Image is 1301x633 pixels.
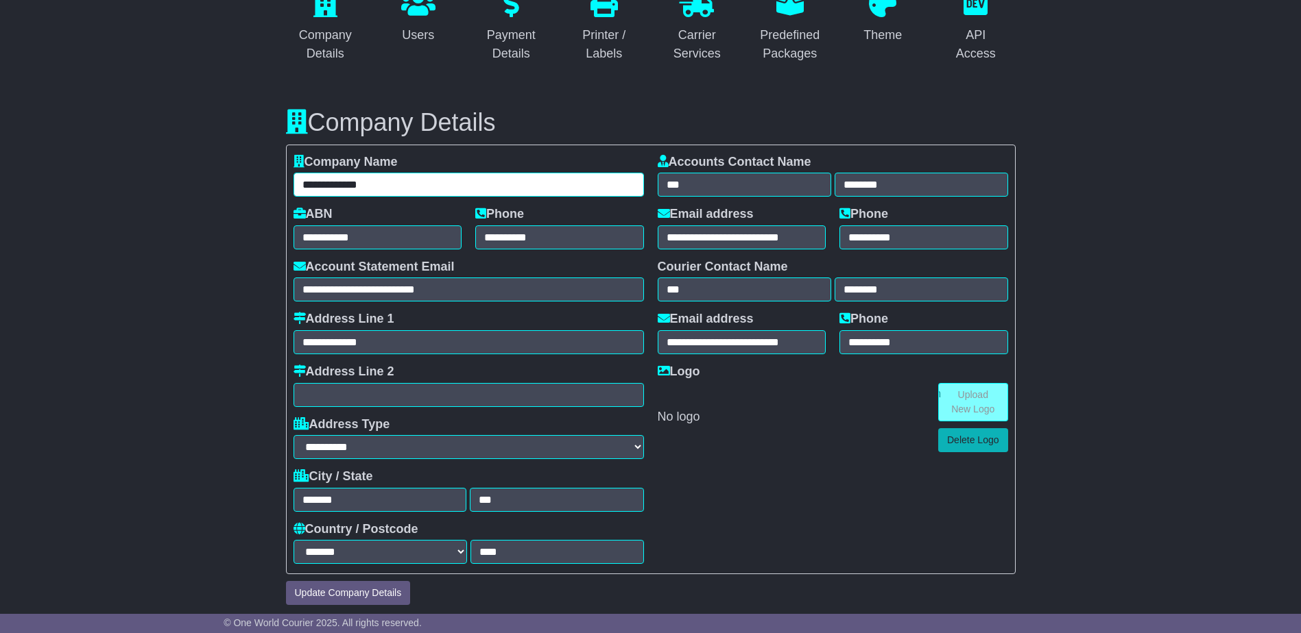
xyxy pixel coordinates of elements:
label: Address Line 1 [294,312,394,327]
label: Country / Postcode [294,522,418,537]
button: Update Company Details [286,581,411,605]
label: Email address [658,207,754,222]
label: Address Type [294,417,390,432]
div: Predefined Packages [759,26,821,63]
div: Users [401,26,435,45]
span: © One World Courier 2025. All rights reserved. [224,617,422,628]
label: Logo [658,364,700,380]
label: Courier Contact Name [658,260,788,275]
div: Theme [863,26,902,45]
div: Printer / Labels [573,26,635,63]
label: Phone [475,207,524,222]
label: Company Name [294,155,398,170]
label: Account Statement Email [294,260,455,275]
label: Accounts Contact Name [658,155,811,170]
label: Email address [658,312,754,327]
div: Company Details [295,26,357,63]
div: Carrier Services [667,26,728,63]
label: Phone [839,312,888,327]
label: ABN [294,207,333,222]
span: No logo [658,410,700,423]
div: API Access [945,26,1007,63]
label: Phone [839,207,888,222]
a: Upload New Logo [938,383,1008,421]
h3: Company Details [286,109,1016,136]
div: Payment Details [481,26,542,63]
label: City / State [294,469,373,484]
label: Address Line 2 [294,364,394,380]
